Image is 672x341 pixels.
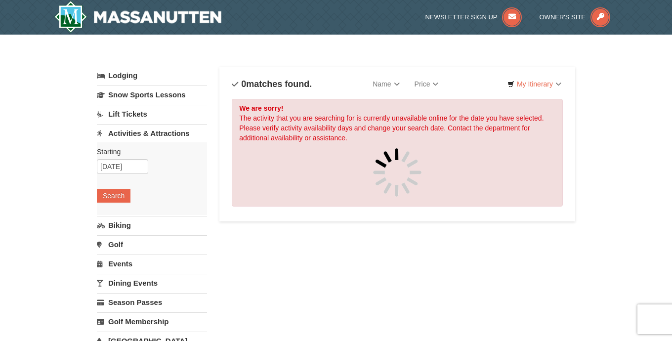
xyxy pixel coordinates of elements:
label: Starting [97,147,200,157]
a: Biking [97,216,207,234]
a: Snow Sports Lessons [97,85,207,104]
a: Lodging [97,67,207,85]
a: Newsletter Sign Up [425,13,522,21]
a: Golf Membership [97,312,207,331]
a: My Itinerary [501,77,568,91]
div: The activity that you are searching for is currently unavailable online for the date you have sel... [232,99,563,207]
img: spinner.gif [373,148,422,197]
img: Massanutten Resort Logo [54,1,221,33]
a: Activities & Attractions [97,124,207,142]
a: Lift Tickets [97,105,207,123]
a: Golf [97,235,207,254]
a: Season Passes [97,293,207,311]
a: Massanutten Resort [54,1,221,33]
button: Search [97,189,130,203]
a: Owner's Site [540,13,611,21]
a: Events [97,255,207,273]
a: Name [365,74,407,94]
span: Owner's Site [540,13,586,21]
a: Dining Events [97,274,207,292]
strong: We are sorry! [239,104,283,112]
a: Price [407,74,446,94]
span: Newsletter Sign Up [425,13,498,21]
